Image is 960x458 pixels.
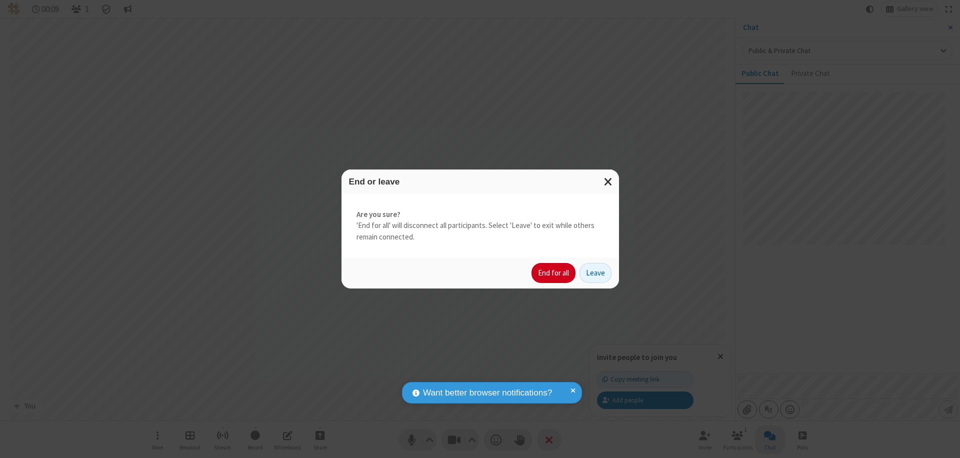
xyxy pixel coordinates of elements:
div: 'End for all' will disconnect all participants. Select 'Leave' to exit while others remain connec... [341,194,619,258]
button: Close modal [598,169,619,194]
span: Want better browser notifications? [423,386,552,399]
button: Leave [579,263,611,283]
button: End for all [531,263,575,283]
h3: End or leave [349,177,611,186]
strong: Are you sure? [356,209,604,220]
